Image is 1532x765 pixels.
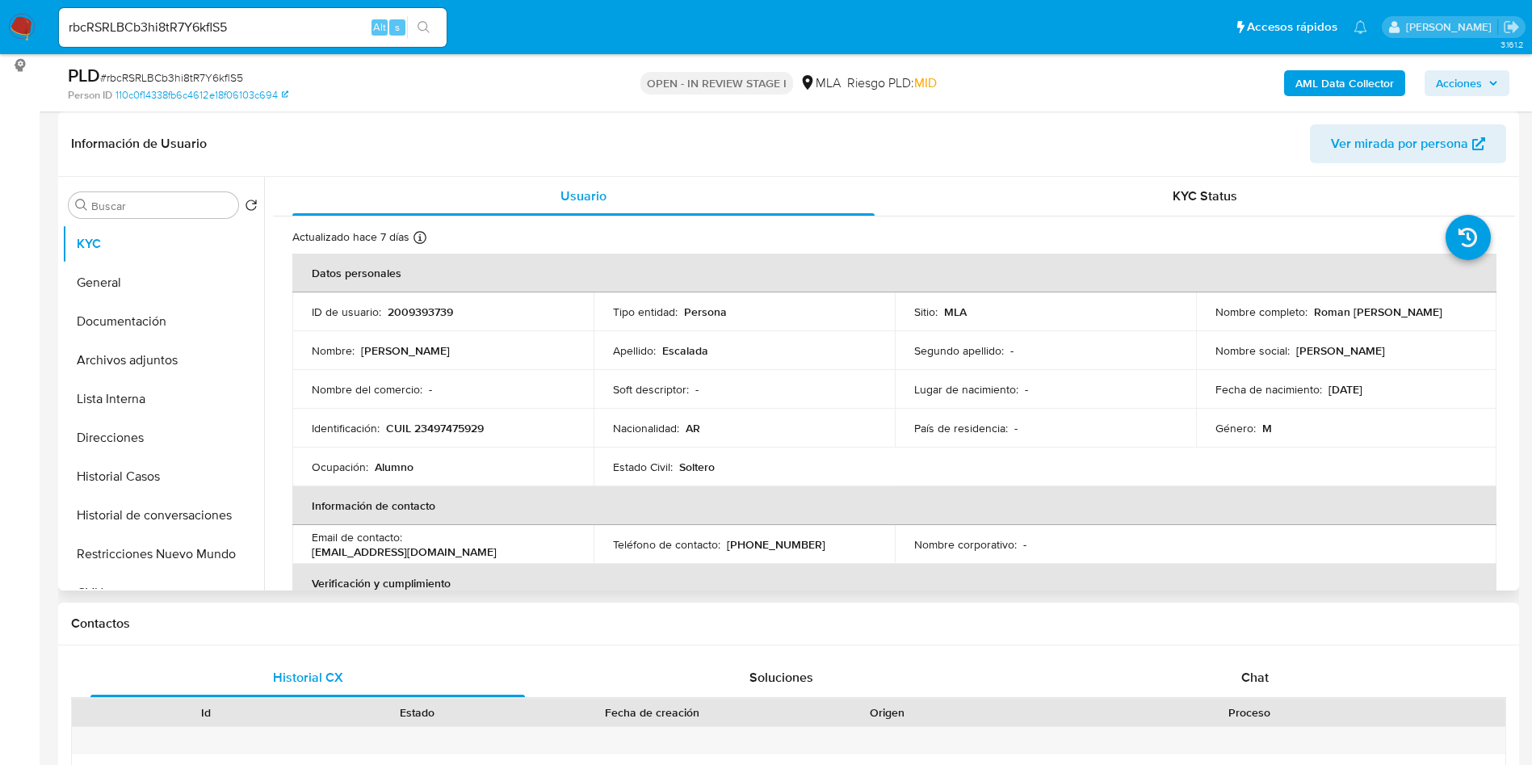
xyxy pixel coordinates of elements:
[613,421,679,435] p: Nacionalidad :
[679,460,715,474] p: Soltero
[100,69,243,86] span: # rbcRSRLBCb3hi8tR7Y6kflS5
[361,343,450,358] p: [PERSON_NAME]
[323,704,512,721] div: Estado
[62,263,264,302] button: General
[914,74,937,92] span: MID
[1503,19,1520,36] a: Salir
[640,72,793,95] p: OPEN - IN REVIEW STAGE I
[62,535,264,574] button: Restricciones Nuevo Mundo
[1010,343,1014,358] p: -
[312,382,422,397] p: Nombre del comercio :
[914,421,1008,435] p: País de residencia :
[1025,382,1028,397] p: -
[292,486,1496,525] th: Información de contacto
[695,382,699,397] p: -
[62,457,264,496] button: Historial Casos
[62,302,264,341] button: Documentación
[59,17,447,38] input: Buscar usuario o caso...
[793,704,982,721] div: Origen
[662,343,708,358] p: Escalada
[800,74,841,92] div: MLA
[1328,382,1362,397] p: [DATE]
[273,668,343,687] span: Historial CX
[1173,187,1237,205] span: KYC Status
[1014,421,1018,435] p: -
[312,421,380,435] p: Identificación :
[1501,38,1524,51] span: 3.161.2
[71,136,207,152] h1: Información de Usuario
[727,537,825,552] p: [PHONE_NUMBER]
[1241,668,1269,687] span: Chat
[1331,124,1468,163] span: Ver mirada por persona
[395,19,400,35] span: s
[292,564,1496,603] th: Verificación y cumplimiento
[312,460,368,474] p: Ocupación :
[1247,19,1337,36] span: Accesos rápidos
[407,16,440,39] button: search-icon
[914,305,938,319] p: Sitio :
[1215,382,1322,397] p: Fecha de nacimiento :
[613,537,720,552] p: Teléfono de contacto :
[388,305,453,319] p: 2009393739
[560,187,607,205] span: Usuario
[1425,70,1509,96] button: Acciones
[115,88,288,103] a: 110c0f14338fb6c4612e18f06103c694
[292,229,409,245] p: Actualizado hace 7 días
[375,460,413,474] p: Alumno
[75,199,88,212] button: Buscar
[312,343,355,358] p: Nombre :
[62,496,264,535] button: Historial de conversaciones
[312,530,402,544] p: Email de contacto :
[613,460,673,474] p: Estado Civil :
[245,199,258,216] button: Volver al orden por defecto
[62,380,264,418] button: Lista Interna
[1284,70,1405,96] button: AML Data Collector
[1436,70,1482,96] span: Acciones
[68,62,100,88] b: PLD
[1215,343,1290,358] p: Nombre social :
[312,544,497,559] p: [EMAIL_ADDRESS][DOMAIN_NAME]
[373,19,386,35] span: Alt
[1354,20,1367,34] a: Notificaciones
[62,225,264,263] button: KYC
[71,616,1506,632] h1: Contactos
[62,341,264,380] button: Archivos adjuntos
[613,382,689,397] p: Soft descriptor :
[1295,70,1394,96] b: AML Data Collector
[684,305,727,319] p: Persona
[847,74,937,92] span: Riesgo PLD:
[62,574,264,612] button: CVU
[292,254,1496,292] th: Datos personales
[535,704,770,721] div: Fecha de creación
[1310,124,1506,163] button: Ver mirada por persona
[914,382,1018,397] p: Lugar de nacimiento :
[613,343,656,358] p: Apellido :
[1314,305,1442,319] p: Roman [PERSON_NAME]
[111,704,300,721] div: Id
[386,421,484,435] p: CUIL 23497475929
[1296,343,1385,358] p: [PERSON_NAME]
[429,382,432,397] p: -
[944,305,967,319] p: MLA
[914,343,1004,358] p: Segundo apellido :
[613,305,678,319] p: Tipo entidad :
[1023,537,1026,552] p: -
[1005,704,1494,721] div: Proceso
[749,668,813,687] span: Soluciones
[686,421,700,435] p: AR
[91,199,232,213] input: Buscar
[1215,305,1307,319] p: Nombre completo :
[312,305,381,319] p: ID de usuario :
[68,88,112,103] b: Person ID
[1262,421,1272,435] p: M
[914,537,1017,552] p: Nombre corporativo :
[1215,421,1256,435] p: Género :
[62,418,264,457] button: Direcciones
[1406,19,1497,35] p: valeria.duch@mercadolibre.com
